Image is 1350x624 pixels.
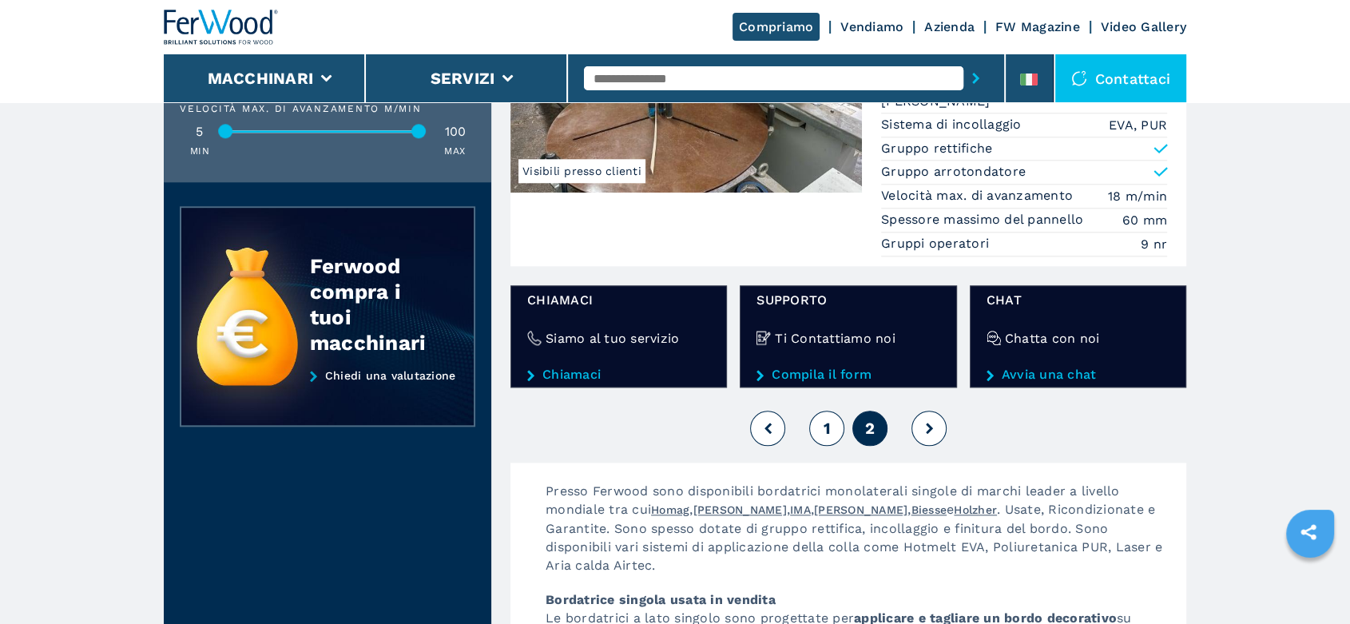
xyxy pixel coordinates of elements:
a: sharethis [1288,512,1328,552]
img: Siamo al tuo servizio [527,331,542,345]
img: Contattaci [1071,70,1087,86]
p: Sistema di incollaggio [881,116,1026,133]
a: [PERSON_NAME] [693,503,787,516]
h4: Chatta con noi [1005,329,1100,348]
p: Spessore massimo del pannello [881,211,1088,229]
button: Servizi [430,69,494,88]
button: 2 [852,411,887,446]
a: FW Magazine [995,19,1080,34]
div: Ferwood compra i tuoi macchinari [310,253,443,356]
button: submit-button [963,60,988,97]
img: Ti Contattiamo noi [756,331,771,345]
span: 2 [865,419,875,438]
h4: Siamo al tuo servizio [546,329,679,348]
a: Biesse [911,503,947,516]
button: Macchinari [208,69,314,88]
p: Gruppo arrotondatore [881,163,1026,181]
div: 100 [435,125,475,138]
a: Compriamo [733,13,820,41]
p: Gruppi operatori [881,235,993,252]
iframe: Chat [1282,552,1338,612]
div: Velocità max. di avanzamento m/min [180,104,475,113]
div: 5 [180,125,220,138]
span: Supporto [756,291,939,309]
strong: Bordatrice singola usata in vendita [546,592,776,607]
em: 18 m/min [1108,187,1167,205]
p: MIN [190,145,209,158]
a: Video Gallery [1101,19,1186,34]
span: chat [987,291,1169,309]
div: Contattaci [1055,54,1187,102]
a: Compila il form [756,368,939,382]
span: Visibili presso clienti [518,159,645,183]
button: 1 [809,411,844,446]
a: Vendiamo [840,19,903,34]
img: Chatta con noi [987,331,1001,345]
a: Chiedi una valutazione [180,369,475,427]
a: IMA [790,503,811,516]
a: Chiamaci [527,368,710,382]
p: Gruppo rettifiche [881,140,992,157]
span: Chiamaci [527,291,710,309]
a: Homag [651,503,689,516]
a: [PERSON_NAME] [814,503,907,516]
h4: Ti Contattiamo noi [775,329,895,348]
a: Holzher [954,503,997,516]
a: Avvia una chat [987,368,1169,382]
p: Presso Ferwood sono disponibili bordatrici monolaterali singole di marchi leader a livello mondia... [530,482,1186,590]
img: Ferwood [164,10,279,45]
em: 9 nr [1141,235,1167,253]
p: MAX [444,145,465,158]
span: 1 [823,419,830,438]
a: Azienda [924,19,975,34]
em: 60 mm [1122,211,1167,229]
p: Velocità max. di avanzamento [881,187,1077,205]
em: EVA, PUR [1109,116,1167,134]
